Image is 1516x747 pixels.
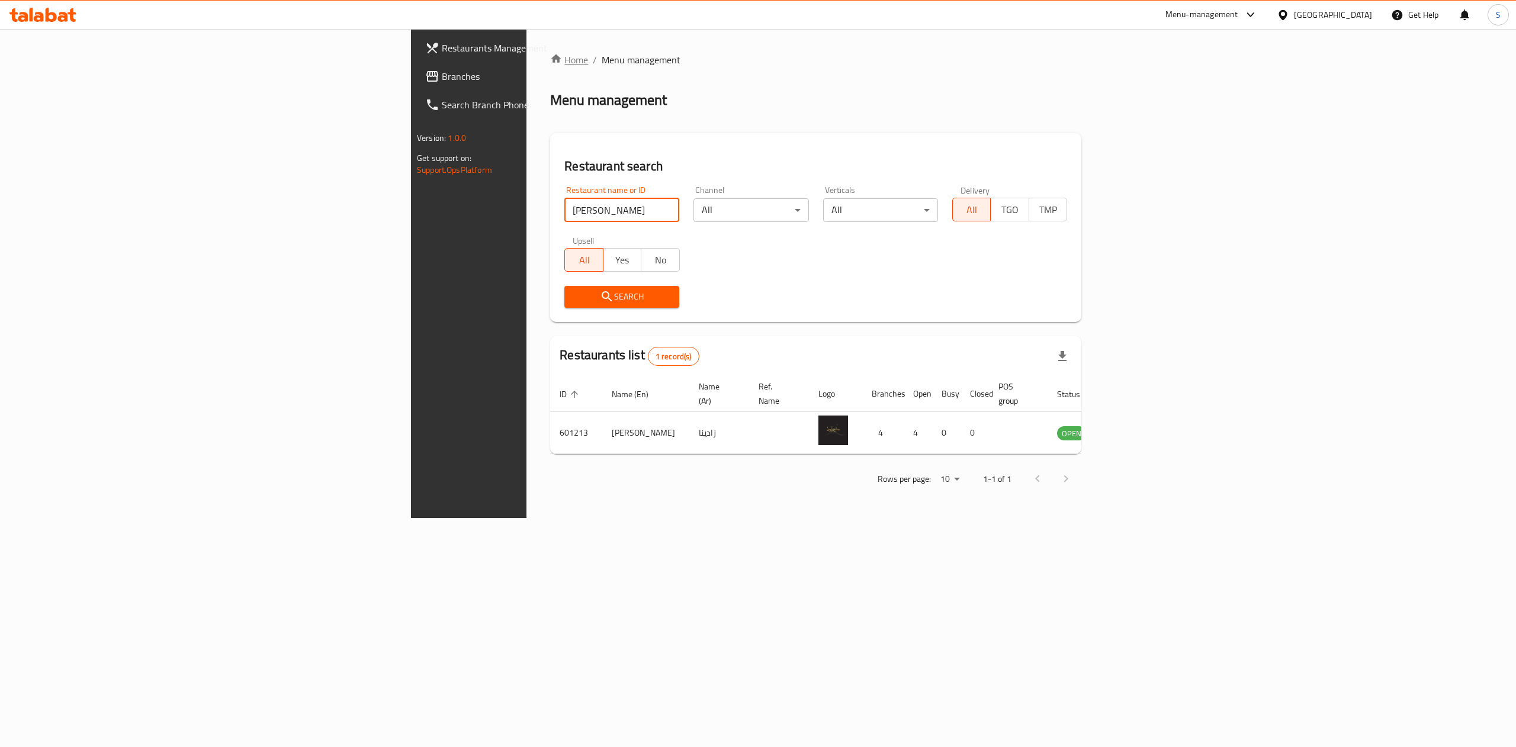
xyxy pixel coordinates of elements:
span: Status [1057,387,1096,401]
button: TMP [1029,198,1067,221]
div: Export file [1048,342,1077,371]
h2: Restaurants list [560,346,699,366]
td: 4 [904,412,932,454]
p: 1-1 of 1 [983,472,1011,487]
div: [GEOGRAPHIC_DATA] [1294,8,1372,21]
div: Total records count [648,347,699,366]
div: Menu-management [1165,8,1238,22]
th: Busy [932,376,961,412]
button: Yes [603,248,641,272]
span: TMP [1034,201,1062,218]
span: 1.0.0 [448,130,466,146]
td: زادينا [689,412,749,454]
span: TGO [995,201,1024,218]
label: Delivery [961,186,990,194]
td: 0 [932,412,961,454]
a: Branches [416,62,664,91]
span: Get support on: [417,150,471,166]
span: S [1496,8,1501,21]
span: POS group [998,379,1033,408]
th: Open [904,376,932,412]
div: Rows per page: [936,471,964,488]
span: Ref. Name [759,379,795,408]
span: Branches [442,69,655,83]
p: Rows per page: [878,472,931,487]
span: Restaurants Management [442,41,655,55]
table: enhanced table [550,376,1151,454]
span: 1 record(s) [648,351,699,362]
nav: breadcrumb [550,53,1081,67]
span: Name (En) [612,387,664,401]
th: Branches [862,376,904,412]
h2: Restaurant search [564,157,1067,175]
div: OPEN [1057,426,1086,440]
label: Upsell [573,236,595,244]
td: 4 [862,412,904,454]
span: OPEN [1057,427,1086,440]
a: Support.OpsPlatform [417,162,492,178]
a: Restaurants Management [416,34,664,62]
button: Search [564,286,679,308]
th: Closed [961,376,989,412]
div: All [693,198,808,222]
th: Logo [809,376,862,412]
button: All [952,198,991,221]
input: Search for restaurant name or ID.. [564,198,679,222]
button: TGO [990,198,1029,221]
button: No [641,248,679,272]
img: Zadina [818,416,848,445]
td: 0 [961,412,989,454]
span: No [646,252,675,269]
span: All [570,252,598,269]
span: ID [560,387,582,401]
span: Yes [608,252,637,269]
span: Search Branch Phone [442,98,655,112]
span: Version: [417,130,446,146]
div: All [823,198,938,222]
button: All [564,248,603,272]
span: All [958,201,986,218]
a: Search Branch Phone [416,91,664,119]
span: Name (Ar) [699,379,735,408]
span: Search [574,289,670,304]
